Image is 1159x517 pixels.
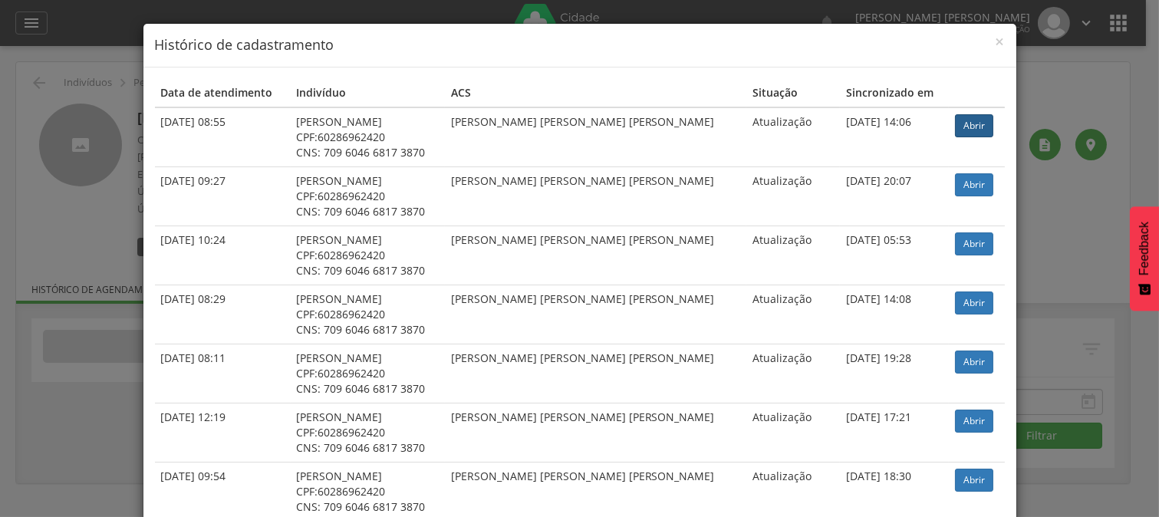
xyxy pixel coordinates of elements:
[297,425,439,440] div: CPF:
[955,291,993,314] a: Abrir
[155,166,291,226] td: [DATE] 09:27
[955,173,993,196] a: Abrir
[297,232,439,248] div: [PERSON_NAME]
[752,410,834,425] div: Atualização
[840,107,949,167] td: [DATE] 14:06
[752,114,834,130] div: Atualização
[297,410,439,425] div: [PERSON_NAME]
[318,307,386,321] span: 60286962420
[1138,222,1151,275] span: Feedback
[840,344,949,403] td: [DATE] 19:28
[955,410,993,433] a: Abrir
[297,307,439,322] div: CPF:
[318,425,386,440] span: 60286962420
[955,232,993,255] a: Abrir
[155,35,1005,55] h4: Histórico de cadastramento
[297,366,439,381] div: CPF:
[318,366,386,380] span: 60286962420
[840,403,949,462] td: [DATE] 17:21
[840,79,949,107] th: Sincronizado em
[297,499,439,515] div: CNS: 709 6046 6817 3870
[297,114,439,130] div: [PERSON_NAME]
[297,322,439,338] div: CNS: 709 6046 6817 3870
[996,34,1005,50] button: Close
[840,166,949,226] td: [DATE] 20:07
[155,107,291,167] td: [DATE] 08:55
[445,107,746,167] td: [PERSON_NAME] [PERSON_NAME] [PERSON_NAME]
[955,351,993,374] a: Abrir
[297,130,439,145] div: CPF:
[445,285,746,344] td: [PERSON_NAME] [PERSON_NAME] [PERSON_NAME]
[297,248,439,263] div: CPF:
[752,173,834,189] div: Atualização
[297,173,439,189] div: [PERSON_NAME]
[155,403,291,462] td: [DATE] 12:19
[297,263,439,278] div: CNS: 709 6046 6817 3870
[445,344,746,403] td: [PERSON_NAME] [PERSON_NAME] [PERSON_NAME]
[746,79,840,107] th: Situação
[840,226,949,285] td: [DATE] 05:53
[955,469,993,492] a: Abrir
[297,351,439,366] div: [PERSON_NAME]
[996,31,1005,52] span: ×
[155,79,291,107] th: Data de atendimento
[297,484,439,499] div: CPF:
[445,403,746,462] td: [PERSON_NAME] [PERSON_NAME] [PERSON_NAME]
[155,226,291,285] td: [DATE] 10:24
[297,189,439,204] div: CPF:
[318,248,386,262] span: 60286962420
[155,285,291,344] td: [DATE] 08:29
[752,351,834,366] div: Atualização
[297,145,439,160] div: CNS: 709 6046 6817 3870
[318,130,386,144] span: 60286962420
[297,440,439,456] div: CNS: 709 6046 6817 3870
[445,166,746,226] td: [PERSON_NAME] [PERSON_NAME] [PERSON_NAME]
[297,204,439,219] div: CNS: 709 6046 6817 3870
[752,232,834,248] div: Atualização
[955,114,993,137] a: Abrir
[318,189,386,203] span: 60286962420
[318,484,386,499] span: 60286962420
[1130,206,1159,311] button: Feedback - Mostrar pesquisa
[297,381,439,397] div: CNS: 709 6046 6817 3870
[291,79,445,107] th: Indivíduo
[445,79,746,107] th: ACS
[840,285,949,344] td: [DATE] 14:08
[297,469,439,484] div: [PERSON_NAME]
[155,344,291,403] td: [DATE] 08:11
[445,226,746,285] td: [PERSON_NAME] [PERSON_NAME] [PERSON_NAME]
[752,291,834,307] div: Atualização
[297,291,439,307] div: [PERSON_NAME]
[752,469,834,484] div: Atualização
